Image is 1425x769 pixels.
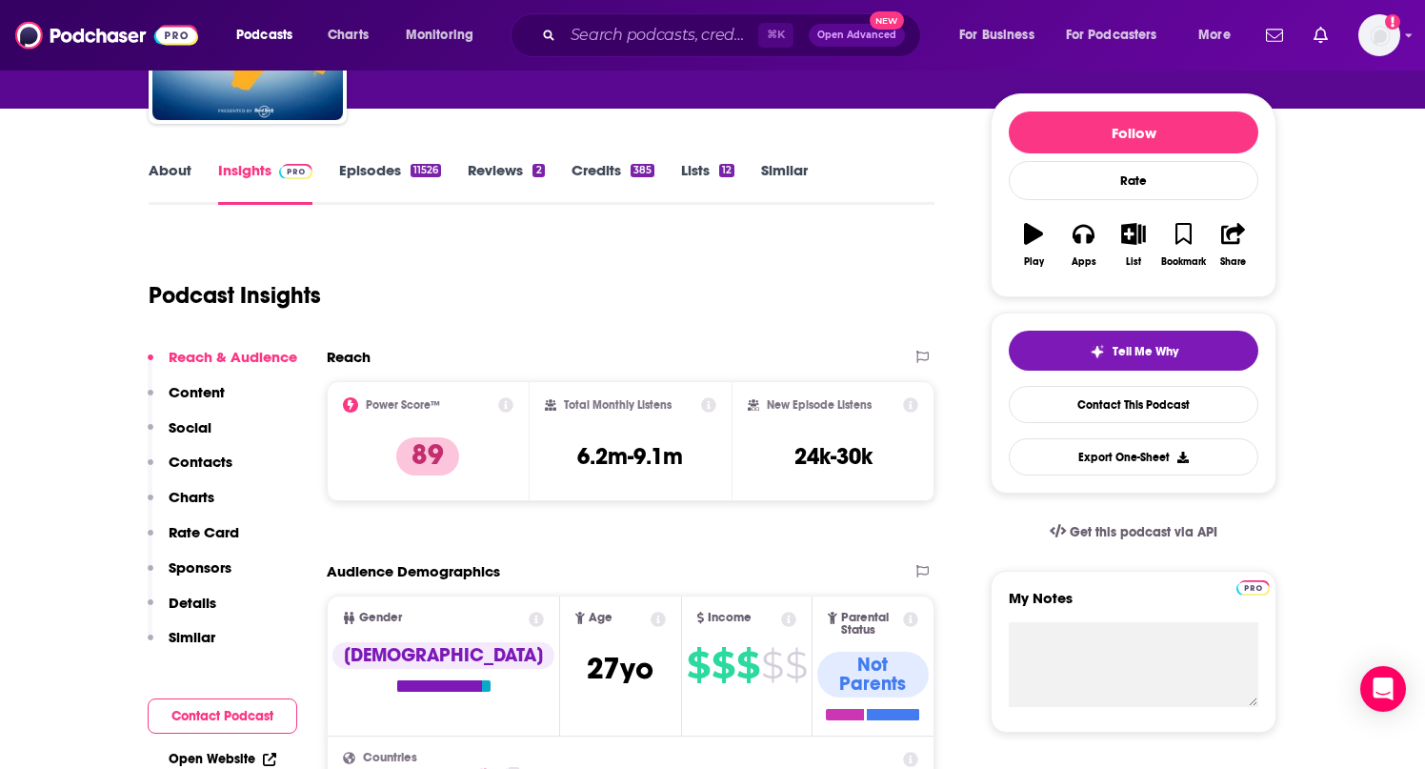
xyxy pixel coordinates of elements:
[817,30,896,40] span: Open Advanced
[169,348,297,366] p: Reach & Audience
[359,612,402,624] span: Gender
[1058,211,1108,279] button: Apps
[169,594,216,612] p: Details
[396,437,459,476] p: 89
[631,164,654,177] div: 385
[946,20,1058,51] button: open menu
[1070,524,1217,540] span: Get this podcast via API
[327,348,371,366] h2: Reach
[681,161,734,205] a: Lists12
[959,22,1034,49] span: For Business
[1024,256,1044,268] div: Play
[794,442,873,471] h3: 24k-30k
[1360,666,1406,712] div: Open Intercom Messenger
[1236,577,1270,596] a: Pro website
[572,161,654,205] a: Credits385
[218,161,312,205] a: InsightsPodchaser Pro
[1072,256,1096,268] div: Apps
[532,164,544,177] div: 2
[1034,509,1233,556] a: Get this podcast via API
[1209,211,1258,279] button: Share
[687,650,710,680] span: $
[870,11,904,30] span: New
[169,751,276,767] a: Open Website
[315,20,380,51] a: Charts
[767,398,872,412] h2: New Episode Listens
[841,612,900,637] span: Parental Status
[328,22,369,49] span: Charts
[169,488,214,506] p: Charts
[564,398,672,412] h2: Total Monthly Listens
[1358,14,1400,56] button: Show profile menu
[1385,14,1400,30] svg: Add a profile image
[563,20,758,51] input: Search podcasts, credits, & more...
[169,628,215,646] p: Similar
[1113,344,1178,359] span: Tell Me Why
[1198,22,1231,49] span: More
[1158,211,1208,279] button: Bookmark
[1054,20,1185,51] button: open menu
[758,23,793,48] span: ⌘ K
[817,652,929,698] div: Not Parents
[169,523,239,541] p: Rate Card
[339,161,441,205] a: Episodes11526
[223,20,317,51] button: open menu
[529,13,939,57] div: Search podcasts, credits, & more...
[148,523,239,558] button: Rate Card
[15,17,198,53] img: Podchaser - Follow, Share and Rate Podcasts
[1358,14,1400,56] img: User Profile
[148,488,214,523] button: Charts
[148,594,216,629] button: Details
[392,20,498,51] button: open menu
[169,558,231,577] p: Sponsors
[406,22,473,49] span: Monitoring
[411,164,441,177] div: 11526
[148,558,231,594] button: Sponsors
[148,453,232,488] button: Contacts
[1185,20,1254,51] button: open menu
[785,650,807,680] span: $
[1358,14,1400,56] span: Logged in as alignPR
[279,164,312,179] img: Podchaser Pro
[1009,161,1258,200] div: Rate
[761,161,808,205] a: Similar
[587,650,653,687] span: 27 yo
[719,164,734,177] div: 12
[1009,331,1258,371] button: tell me why sparkleTell Me Why
[809,24,905,47] button: Open AdvancedNew
[148,418,211,454] button: Social
[1009,386,1258,423] a: Contact This Podcast
[1009,111,1258,153] button: Follow
[236,22,292,49] span: Podcasts
[712,650,734,680] span: $
[1090,344,1105,359] img: tell me why sparkle
[1161,256,1206,268] div: Bookmark
[148,383,225,418] button: Content
[149,281,321,310] h1: Podcast Insights
[708,612,752,624] span: Income
[1109,211,1158,279] button: List
[366,398,440,412] h2: Power Score™
[169,418,211,436] p: Social
[148,628,215,663] button: Similar
[169,453,232,471] p: Contacts
[332,642,554,669] div: [DEMOGRAPHIC_DATA]
[327,562,500,580] h2: Audience Demographics
[363,752,417,764] span: Countries
[1126,256,1141,268] div: List
[468,161,544,205] a: Reviews2
[1258,19,1291,51] a: Show notifications dropdown
[1236,580,1270,596] img: Podchaser Pro
[1009,589,1258,622] label: My Notes
[736,650,759,680] span: $
[148,698,297,734] button: Contact Podcast
[149,161,191,205] a: About
[761,650,783,680] span: $
[169,383,225,401] p: Content
[1009,211,1058,279] button: Play
[1066,22,1157,49] span: For Podcasters
[1306,19,1335,51] a: Show notifications dropdown
[1009,438,1258,476] button: Export One-Sheet
[577,442,683,471] h3: 6.2m-9.1m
